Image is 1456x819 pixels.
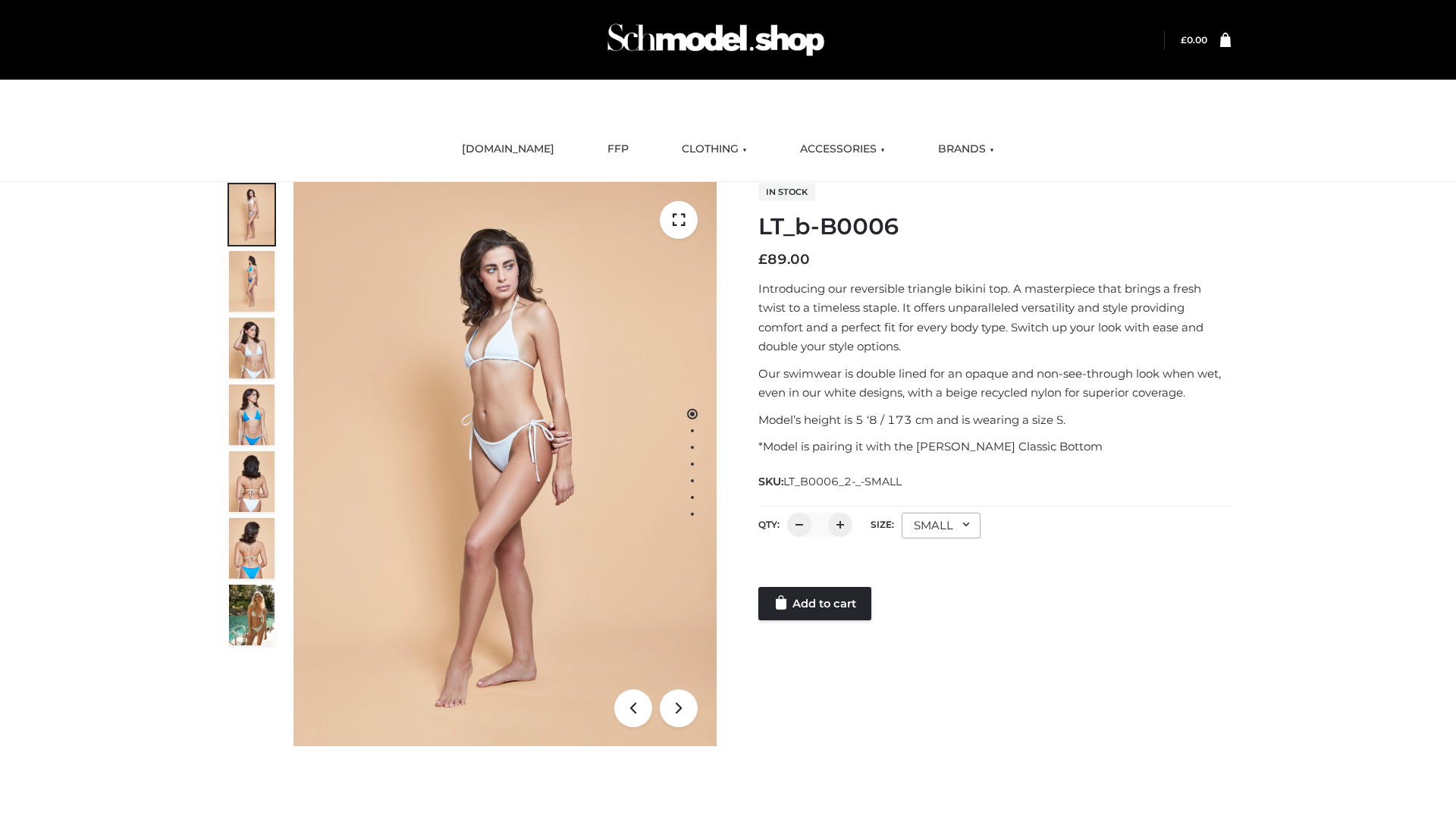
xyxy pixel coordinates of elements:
[902,513,981,538] div: SMALL
[1181,34,1207,45] a: £0.00
[758,251,810,268] bdi: 89.00
[229,518,275,579] img: ArielClassicBikiniTop_CloudNine_AzureSky_OW114ECO_8-scaled.jpg
[602,10,830,70] img: Schmodel Admin 964
[758,587,871,620] a: Add to cart
[927,133,1006,166] a: BRANDS
[1181,34,1207,45] bdi: 0.00
[229,184,275,245] img: ArielClassicBikiniTop_CloudNine_AzureSky_OW114ECO_1-scaled.jpg
[871,519,894,530] label: Size:
[758,213,1231,240] h1: LT_b-B0006
[450,133,566,166] a: [DOMAIN_NAME]
[758,251,767,268] span: £
[783,475,902,488] span: LT_B0006_2-_-SMALL
[758,437,1231,457] p: *Model is pairing it with the [PERSON_NAME] Classic Bottom
[758,472,903,491] span: SKU:
[758,519,780,530] label: QTY:
[670,133,758,166] a: CLOTHING
[229,585,275,645] img: Arieltop_CloudNine_AzureSky2.jpg
[789,133,896,166] a: ACCESSORIES
[758,183,815,201] span: In stock
[229,384,275,445] img: ArielClassicBikiniTop_CloudNine_AzureSky_OW114ECO_4-scaled.jpg
[293,182,717,746] img: ArielClassicBikiniTop_CloudNine_AzureSky_OW114ECO_1
[229,251,275,312] img: ArielClassicBikiniTop_CloudNine_AzureSky_OW114ECO_2-scaled.jpg
[758,410,1231,430] p: Model’s height is 5 ‘8 / 173 cm and is wearing a size S.
[229,451,275,512] img: ArielClassicBikiniTop_CloudNine_AzureSky_OW114ECO_7-scaled.jpg
[1181,34,1187,45] span: £
[596,133,640,166] a: FFP
[758,279,1231,356] p: Introducing our reversible triangle bikini top. A masterpiece that brings a fresh twist to a time...
[758,364,1231,403] p: Our swimwear is double lined for an opaque and non-see-through look when wet, even in our white d...
[229,318,275,378] img: ArielClassicBikiniTop_CloudNine_AzureSky_OW114ECO_3-scaled.jpg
